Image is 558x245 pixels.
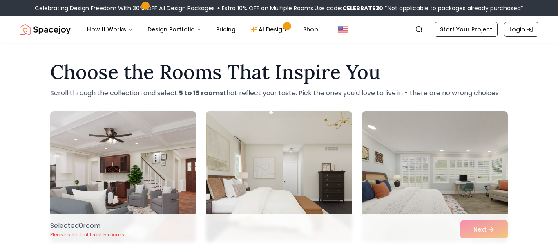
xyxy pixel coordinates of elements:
nav: Main [80,21,325,38]
h1: Choose the Rooms That Inspire You [50,62,508,82]
img: Spacejoy Logo [20,21,71,38]
a: AI Design [244,21,295,38]
button: Design Portfolio [141,21,208,38]
a: Spacejoy [20,21,71,38]
img: Room room-2 [206,111,352,242]
p: Selected 0 room [50,221,124,231]
div: Celebrating Design Freedom With 30% OFF All Design Packages + Extra 10% OFF on Multiple Rooms. [35,4,524,12]
button: How It Works [80,21,139,38]
a: Shop [297,21,325,38]
a: Login [504,22,538,37]
a: Pricing [210,21,242,38]
img: Room room-1 [50,111,196,242]
nav: Global [20,16,538,43]
img: Room room-3 [362,111,508,242]
strong: 5 to 15 rooms [179,88,223,98]
span: Use code: [315,4,383,12]
img: United States [338,25,348,34]
p: Please select at least 5 rooms [50,232,124,238]
span: *Not applicable to packages already purchased* [383,4,524,12]
p: Scroll through the collection and select that reflect your taste. Pick the ones you'd love to liv... [50,88,508,98]
b: CELEBRATE30 [342,4,383,12]
a: Start Your Project [435,22,498,37]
